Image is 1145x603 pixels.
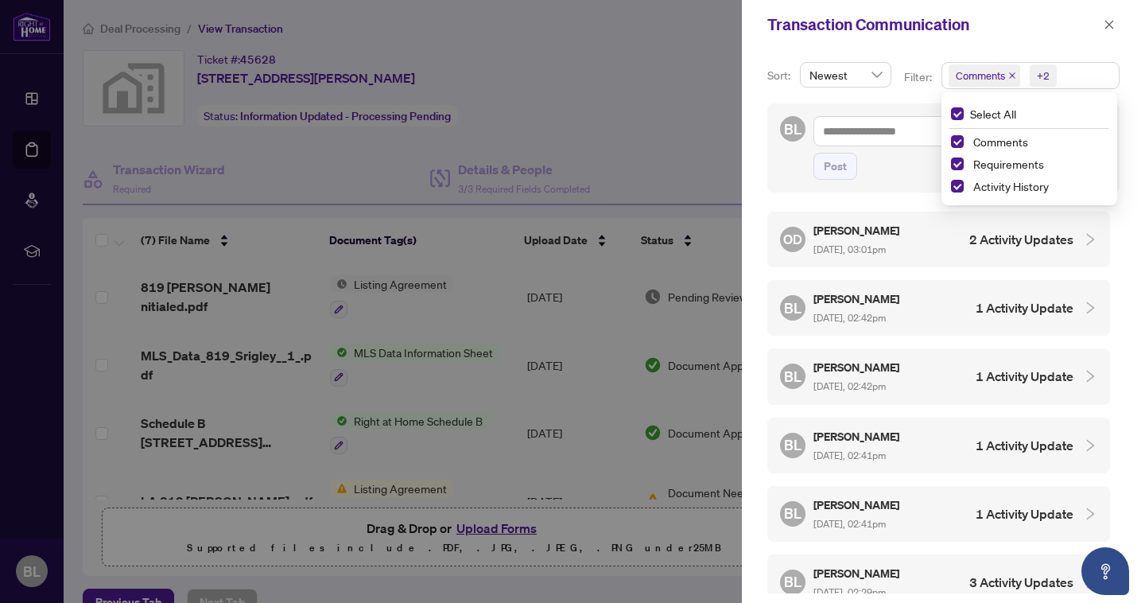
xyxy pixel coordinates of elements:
span: close [1104,19,1115,30]
h5: [PERSON_NAME] [813,358,902,376]
p: Filter: [904,68,934,86]
span: Activity History [967,177,1108,196]
span: BL [784,502,801,524]
span: Select All [964,105,1023,123]
div: +2 [1037,68,1050,84]
span: Comments [956,68,1005,84]
span: BL [784,434,801,456]
h4: 1 Activity Update [976,436,1073,455]
h4: 2 Activity Updates [969,230,1073,249]
h4: 1 Activity Update [976,367,1073,386]
span: [DATE], 02:42pm [813,380,886,392]
div: Transaction Communication [767,13,1099,37]
span: BL [784,365,801,387]
span: BL [784,570,801,593]
span: collapsed [1083,369,1097,383]
span: BL [784,297,801,319]
span: collapsed [1083,438,1097,453]
span: BL [784,118,801,140]
p: Sort: [767,67,794,84]
span: Requirements [973,157,1044,171]
h5: [PERSON_NAME] [813,221,902,239]
span: [DATE], 03:01pm [813,243,886,255]
h5: [PERSON_NAME] [813,496,902,514]
div: BL[PERSON_NAME] [DATE], 02:42pm1 Activity Update [767,280,1110,336]
span: Select Requirements [951,158,964,170]
span: close [1008,72,1016,80]
div: BL[PERSON_NAME] [DATE], 02:41pm1 Activity Update [767,418,1110,473]
span: OD [783,229,802,250]
span: Comments [967,132,1108,151]
h4: 3 Activity Updates [969,573,1073,592]
span: [DATE], 02:29pm [813,586,886,598]
span: Requirements [967,154,1108,173]
span: Comments [949,64,1020,87]
span: Comments [973,134,1028,149]
div: OD[PERSON_NAME] [DATE], 03:01pm2 Activity Updates [767,212,1110,267]
span: [DATE], 02:42pm [813,312,886,324]
span: Select Comments [951,135,964,148]
span: Select Activity History [951,180,964,193]
div: BL[PERSON_NAME] [DATE], 02:41pm1 Activity Update [767,486,1110,542]
button: Post [813,153,857,180]
span: [DATE], 02:41pm [813,449,886,461]
span: collapsed [1083,575,1097,589]
span: Newest [809,63,882,87]
span: [DATE], 02:41pm [813,518,886,530]
h4: 1 Activity Update [976,298,1073,317]
span: collapsed [1083,507,1097,521]
button: Open asap [1081,547,1129,595]
h5: [PERSON_NAME] [813,564,902,582]
span: collapsed [1083,232,1097,247]
span: collapsed [1083,301,1097,315]
h5: [PERSON_NAME] [813,290,902,308]
h4: 1 Activity Update [976,504,1073,523]
div: BL[PERSON_NAME] [DATE], 02:42pm1 Activity Update [767,348,1110,404]
span: Activity History [973,179,1049,193]
h5: [PERSON_NAME] [813,427,902,445]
